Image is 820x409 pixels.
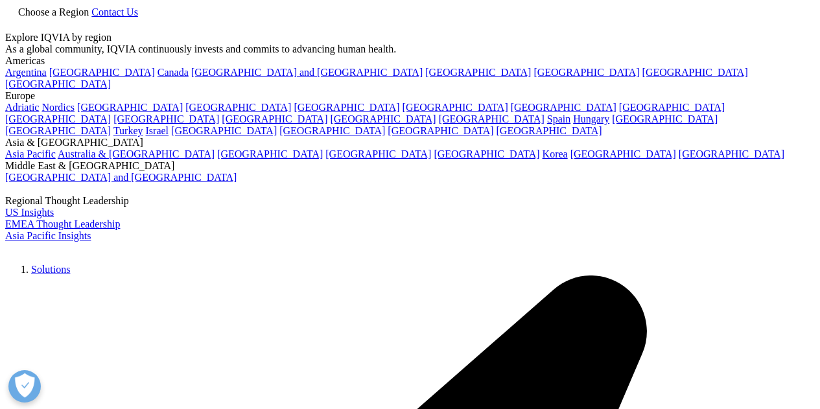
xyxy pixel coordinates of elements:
[113,125,143,136] a: Turkey
[439,113,545,124] a: [GEOGRAPHIC_DATA]
[533,67,639,78] a: [GEOGRAPHIC_DATA]
[113,113,219,124] a: [GEOGRAPHIC_DATA]
[5,78,111,89] a: [GEOGRAPHIC_DATA]
[294,102,399,113] a: [GEOGRAPHIC_DATA]
[547,113,570,124] a: Spain
[77,102,183,113] a: [GEOGRAPHIC_DATA]
[5,43,815,55] div: As a global community, IQVIA continuously invests and commits to advancing human health.
[5,195,815,207] div: Regional Thought Leadership
[8,370,41,403] button: Open Preferences
[171,125,277,136] a: [GEOGRAPHIC_DATA]
[191,67,423,78] a: [GEOGRAPHIC_DATA] and [GEOGRAPHIC_DATA]
[330,113,436,124] a: [GEOGRAPHIC_DATA]
[49,67,155,78] a: [GEOGRAPHIC_DATA]
[18,6,89,18] span: Choose a Region
[5,67,47,78] a: Argentina
[146,125,169,136] a: Israel
[434,148,539,159] a: [GEOGRAPHIC_DATA]
[570,148,676,159] a: [GEOGRAPHIC_DATA]
[279,125,385,136] a: [GEOGRAPHIC_DATA]
[5,230,91,241] a: Asia Pacific Insights
[5,137,815,148] div: Asia & [GEOGRAPHIC_DATA]
[31,264,70,275] a: Solutions
[5,218,120,229] a: EMEA Thought Leadership
[497,125,602,136] a: [GEOGRAPHIC_DATA]
[5,32,815,43] div: Explore IQVIA by region
[41,102,75,113] a: Nordics
[573,113,609,124] a: Hungary
[5,160,815,172] div: Middle East & [GEOGRAPHIC_DATA]
[612,113,718,124] a: [GEOGRAPHIC_DATA]
[158,67,189,78] a: Canada
[511,102,616,113] a: [GEOGRAPHIC_DATA]
[5,207,54,218] a: US Insights
[5,102,39,113] a: Adriatic
[58,148,215,159] a: Australia & [GEOGRAPHIC_DATA]
[642,67,748,78] a: [GEOGRAPHIC_DATA]
[543,148,568,159] a: Korea
[222,113,327,124] a: [GEOGRAPHIC_DATA]
[619,102,725,113] a: [GEOGRAPHIC_DATA]
[5,113,111,124] a: [GEOGRAPHIC_DATA]
[185,102,291,113] a: [GEOGRAPHIC_DATA]
[5,90,815,102] div: Europe
[325,148,431,159] a: [GEOGRAPHIC_DATA]
[425,67,531,78] a: [GEOGRAPHIC_DATA]
[5,55,815,67] div: Americas
[403,102,508,113] a: [GEOGRAPHIC_DATA]
[5,172,237,183] a: [GEOGRAPHIC_DATA] and [GEOGRAPHIC_DATA]
[91,6,138,18] a: Contact Us
[679,148,784,159] a: [GEOGRAPHIC_DATA]
[5,125,111,136] a: [GEOGRAPHIC_DATA]
[5,148,56,159] a: Asia Pacific
[217,148,323,159] a: [GEOGRAPHIC_DATA]
[388,125,493,136] a: [GEOGRAPHIC_DATA]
